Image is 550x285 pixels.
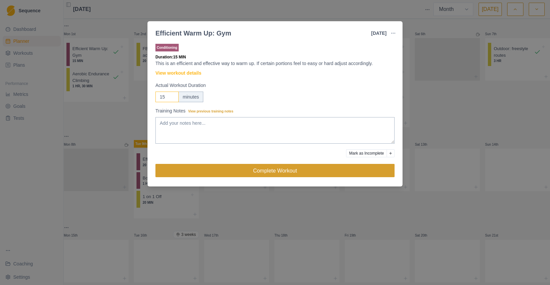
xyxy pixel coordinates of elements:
div: minutes [178,92,203,102]
p: Duration: 15 MIN [155,54,395,60]
div: Efficient Warm Up: Gym [155,28,231,38]
button: Mark as Incomplete [346,149,387,157]
label: Actual Workout Duration [155,82,391,89]
p: Conditioning [155,44,179,51]
a: View workout details [155,70,201,77]
label: Training Notes [155,107,391,114]
button: Add reason [387,149,395,157]
p: [DATE] [371,30,387,37]
button: Complete Workout [155,164,395,177]
p: This is an efficient and effective way to warm up. If certain portions feel to easy or hard adjus... [155,60,395,67]
span: View previous training notes [188,109,233,113]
